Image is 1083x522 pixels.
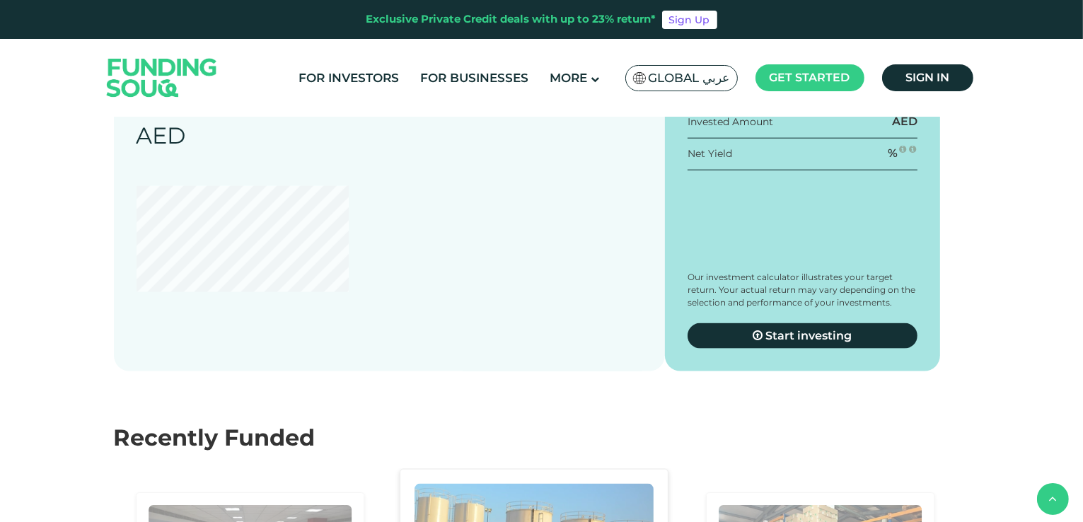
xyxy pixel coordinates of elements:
span: Recently Funded [114,424,315,451]
span: Global عربي [649,70,730,86]
div: Exclusive Private Credit deals with up to 23% return* [366,11,656,28]
span: Sign in [905,71,949,84]
img: Logo [93,42,231,113]
button: back [1037,483,1069,515]
span: More [550,71,587,85]
span: % [888,146,898,160]
span: Net Yield [688,146,732,159]
div: Invested Amount [688,114,773,129]
span: Start investing [765,329,852,342]
a: Sign in [882,64,973,91]
a: Sign Up [662,11,717,29]
a: For Investors [295,66,402,90]
div: Invested Funds [137,104,216,119]
span: Get started [770,71,850,84]
span: AED [137,122,186,149]
span: AED [892,115,917,128]
div: Investment Period [400,104,496,119]
i: 10 forecasted net yield ~ 19.6% IRR [909,145,916,153]
a: For Businesses [417,66,532,90]
span: Our investment calculator illustrates your target return. Your actual return may vary depending o... [688,272,915,308]
img: SA Flag [633,72,646,84]
i: 15 forecasted net yield ~ 23% IRR [899,145,906,153]
a: Start investing [688,323,918,349]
